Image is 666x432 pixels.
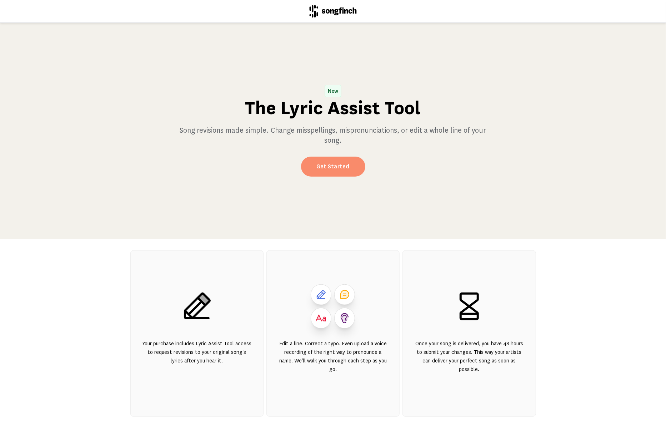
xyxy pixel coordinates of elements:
div: Your purchase includes Lyric Assist Tool access to request revisions to your original song's lyri... [142,339,252,382]
div: Edit a line. Correct a typo. Even upload a voice recording of the right way to pronounce a name. ... [278,339,388,382]
h1: The Lyric Assist Tool [245,97,421,120]
h3: Song revisions made simple. Change misspellings, mispronunciations, or edit a whole line of your ... [172,125,494,145]
div: Once your song is delivered, you have 48 hours to submit your changes. This way your artists can ... [414,339,524,382]
a: Get Started [301,157,365,177]
span: New [325,85,341,97]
